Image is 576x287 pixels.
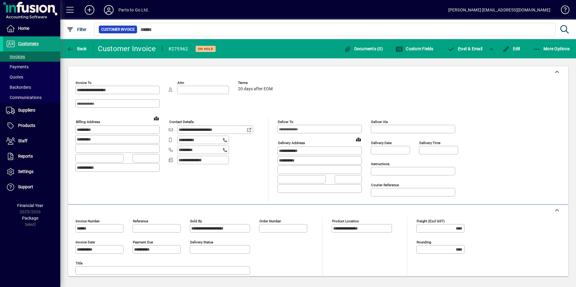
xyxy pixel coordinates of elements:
a: Products [3,118,60,133]
span: On hold [198,47,213,51]
a: Invoices [3,51,60,62]
span: Customer Invoice [101,26,135,32]
a: Home [3,21,60,36]
span: Filter [67,27,87,32]
mat-label: Rounding [417,240,431,244]
mat-label: Instructions [371,162,390,166]
span: Back [67,46,87,51]
mat-label: Delivery time [419,141,440,145]
mat-label: Deliver To [278,120,293,124]
mat-label: Invoice To [76,81,92,85]
button: Back [65,43,88,54]
a: Communications [3,92,60,103]
a: Support [3,180,60,195]
span: Staff [18,138,27,143]
span: Documents (0) [344,46,383,51]
span: Custom Fields [396,46,434,51]
button: Post & Email [445,43,486,54]
div: [PERSON_NAME] [EMAIL_ADDRESS][DOMAIN_NAME] [448,5,550,15]
span: Customers [18,41,39,46]
mat-label: Payment due [133,240,153,244]
span: 20 days after EOM [238,87,273,91]
mat-label: Order number [259,219,281,223]
mat-label: Deliver via [371,120,388,124]
span: Payments [6,64,29,69]
a: Staff [3,134,60,149]
mat-label: Title [76,261,83,265]
mat-label: Invoice number [76,219,100,223]
span: P [458,46,461,51]
span: Communications [6,95,42,100]
button: Edit [501,43,522,54]
span: Financial Year [17,203,43,208]
a: Settings [3,164,60,179]
button: Filter [65,24,88,35]
span: Home [18,26,29,31]
a: Backorders [3,82,60,92]
mat-label: Product location [332,219,359,223]
span: Edit [502,46,521,51]
span: Reports [18,154,33,159]
a: Quotes [3,72,60,82]
div: #275962 [168,44,188,54]
button: Add [80,5,99,15]
span: ost & Email [448,46,483,51]
span: Products [18,123,35,128]
mat-label: Sold by [190,219,202,223]
div: Customer Invoice [98,44,156,54]
mat-label: Delivery date [371,141,392,145]
span: Terms [238,81,274,85]
span: Settings [18,169,33,174]
a: Suppliers [3,103,60,118]
span: More Options [533,46,570,51]
a: View on map [354,134,363,144]
span: Backorders [6,85,31,90]
mat-label: Freight (excl GST) [417,219,445,223]
a: View on map [152,113,161,123]
mat-label: Reference [133,219,148,223]
span: Support [18,184,33,189]
mat-label: Delivery status [190,240,213,244]
mat-label: Attn [177,81,184,85]
div: Parts to Go Ltd. [118,5,149,15]
a: Payments [3,62,60,72]
button: Custom Fields [394,43,435,54]
span: Quotes [6,75,23,79]
mat-label: Invoice date [76,240,95,244]
button: More Options [532,43,571,54]
span: Invoices [6,54,25,59]
span: Package [22,216,38,221]
mat-label: Courier Reference [371,183,399,187]
button: Documents (0) [342,43,384,54]
a: Knowledge Base [556,1,568,21]
span: Suppliers [18,108,35,113]
a: Reports [3,149,60,164]
button: Profile [99,5,118,15]
app-page-header-button: Back [60,43,93,54]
